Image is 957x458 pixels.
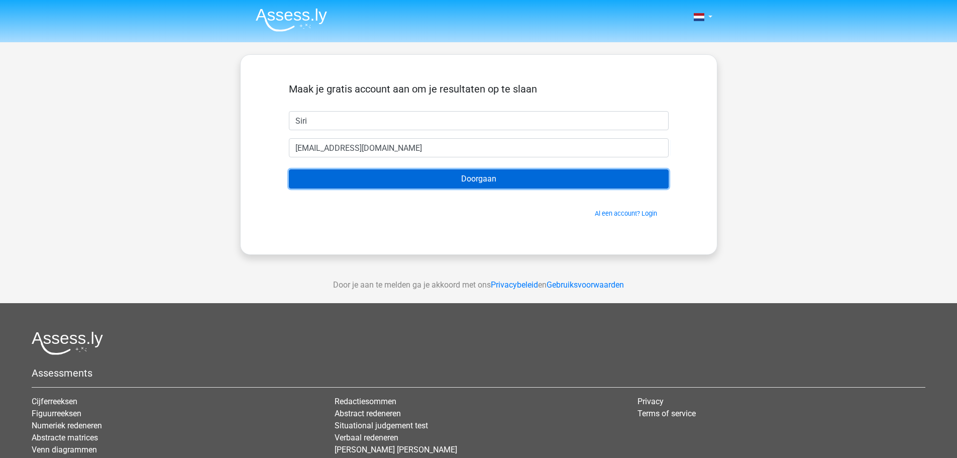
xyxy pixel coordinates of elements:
a: Al een account? Login [595,210,657,217]
a: Abstracte matrices [32,433,98,442]
a: Redactiesommen [335,397,396,406]
a: Figuurreeksen [32,409,81,418]
a: Situational judgement test [335,421,428,430]
a: Verbaal redeneren [335,433,398,442]
a: Gebruiksvoorwaarden [547,280,624,290]
a: Cijferreeksen [32,397,77,406]
a: Numeriek redeneren [32,421,102,430]
img: Assessly [256,8,327,32]
a: Terms of service [637,409,696,418]
input: Email [289,138,669,157]
h5: Maak je gratis account aan om je resultaten op te slaan [289,83,669,95]
a: [PERSON_NAME] [PERSON_NAME] [335,445,457,454]
a: Privacy [637,397,664,406]
h5: Assessments [32,367,925,379]
input: Doorgaan [289,169,669,189]
a: Abstract redeneren [335,409,401,418]
input: Voornaam [289,111,669,130]
a: Privacybeleid [491,280,538,290]
a: Venn diagrammen [32,445,97,454]
img: Assessly logo [32,331,103,355]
